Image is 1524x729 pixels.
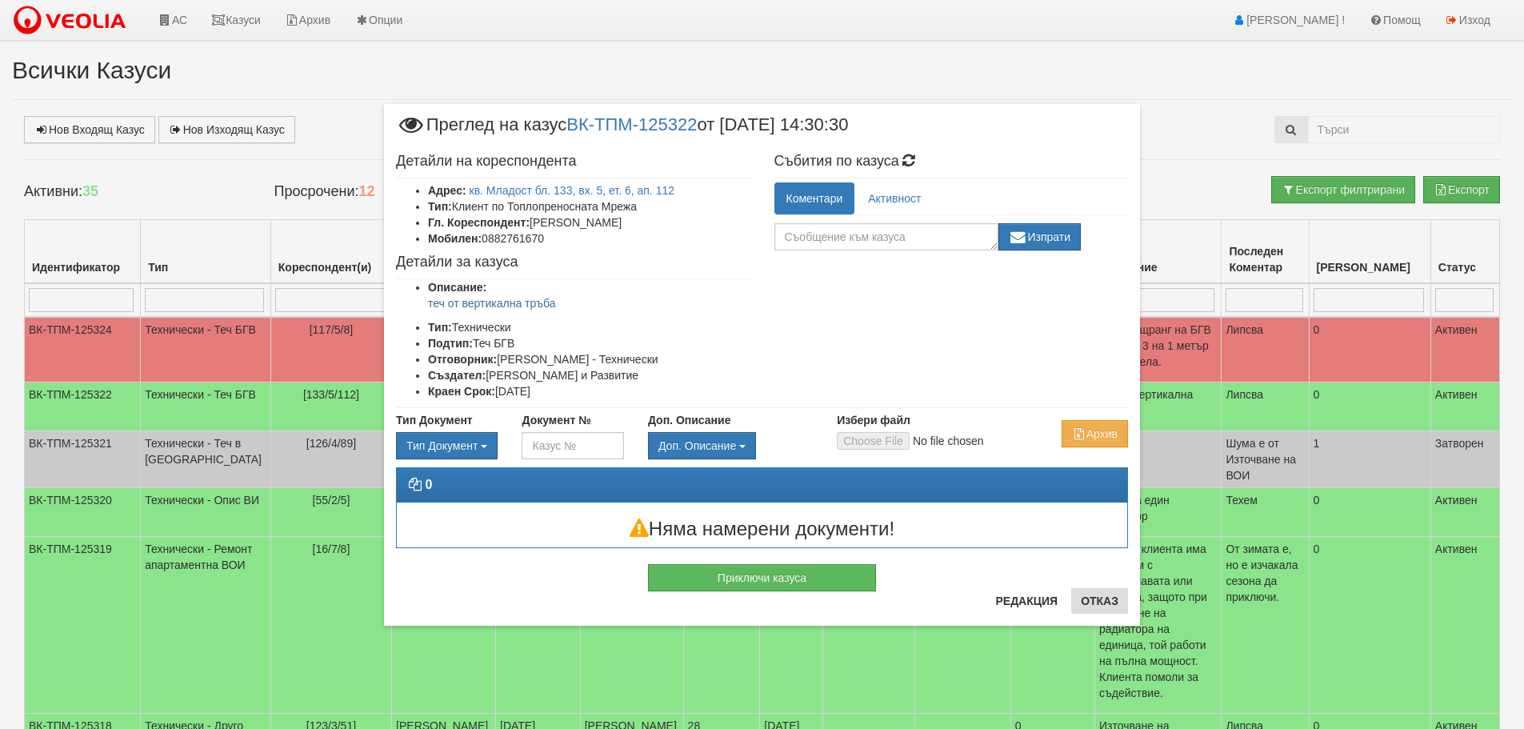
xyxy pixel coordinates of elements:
p: теч от вертикална тръба [428,295,750,311]
span: Преглед на казус от [DATE] 14:30:30 [396,116,848,146]
h4: Детайли за казуса [396,254,750,270]
a: Активност [856,182,933,214]
b: Създател: [428,369,486,382]
li: [PERSON_NAME] [428,214,750,230]
button: Доп. Описание [648,432,756,459]
span: Доп. Описание [658,439,736,452]
a: Коментари [774,182,855,214]
h3: Няма намерени документи! [397,519,1127,539]
b: Подтип: [428,337,473,350]
label: Доп. Описание [648,412,730,428]
span: Тип Документ [406,439,478,452]
li: [DATE] [428,383,750,399]
li: Теч БГВ [428,335,750,351]
button: Архив [1062,420,1128,447]
li: 0882761670 [428,230,750,246]
strong: 0 [425,478,432,491]
button: Приключи казуса [648,564,876,591]
label: Тип Документ [396,412,473,428]
div: Двоен клик, за изчистване на избраната стойност. [396,432,498,459]
li: Технически [428,319,750,335]
input: Казус № [522,432,623,459]
button: Изпрати [998,223,1082,250]
button: Редакция [986,588,1067,614]
a: кв. Младост бл. 133, вх. 5, ет. 6, ап. 112 [470,184,675,197]
b: Краен Срок: [428,385,495,398]
button: Отказ [1071,588,1128,614]
li: Клиент по Топлопреносната Мрежа [428,198,750,214]
b: Отговорник: [428,353,497,366]
b: Тип: [428,200,452,213]
li: [PERSON_NAME] и Развитие [428,367,750,383]
a: ВК-ТПМ-125322 [566,114,697,134]
div: Двоен клик, за изчистване на избраната стойност. [648,432,813,459]
b: Адрес: [428,184,466,197]
h4: Детайли на кореспондента [396,154,750,170]
b: Описание: [428,281,486,294]
button: Тип Документ [396,432,498,459]
b: Мобилен: [428,232,482,245]
b: Гл. Кореспондент: [428,216,530,229]
label: Избери файл [837,412,910,428]
h4: Събития по казуса [774,154,1129,170]
b: Тип: [428,321,452,334]
label: Документ № [522,412,590,428]
li: [PERSON_NAME] - Технически [428,351,750,367]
